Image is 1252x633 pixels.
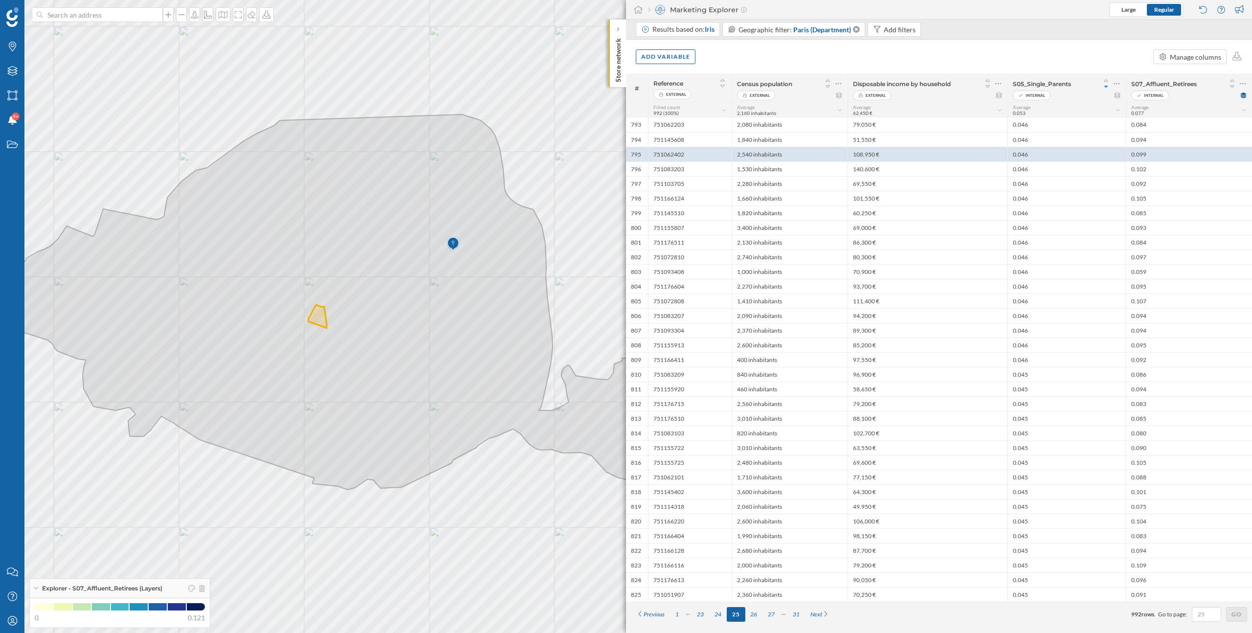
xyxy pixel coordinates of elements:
div: 0.097 [1126,249,1252,264]
div: 751145510 [648,205,732,220]
div: 2,560 inhabitants [732,396,848,411]
div: 58,650 € [848,382,1007,396]
span: 9+ [13,112,19,121]
div: 2,090 inhabitants [732,308,848,323]
span: 820 [631,518,641,525]
div: 0.046 [1007,147,1126,161]
div: 94,200 € [848,308,1007,323]
div: 751062402 [648,147,732,161]
div: 0.045 [1007,426,1126,440]
div: Results based on: [652,24,715,34]
div: 2,280 inhabitants [732,176,848,191]
div: 0.109 [1126,558,1252,572]
span: Internal [1026,90,1045,100]
span: 0.053 [1013,110,1026,116]
div: 751166404 [648,528,732,543]
span: S05_Single_Parents [1013,80,1071,88]
div: 89,300 € [848,323,1007,338]
span: 823 [631,562,641,569]
span: 2,160 inhabitants [737,110,776,116]
div: 751176613 [648,572,732,587]
div: 0.091 [1126,587,1252,602]
div: 0.045 [1007,572,1126,587]
span: 795 [631,151,641,158]
span: 801 [631,239,641,247]
div: 0.086 [1126,367,1252,382]
div: 751072810 [648,249,732,264]
span: 818 [631,488,641,496]
div: 751083207 [648,308,732,323]
div: 751062101 [648,470,732,484]
div: 751155725 [648,455,732,470]
div: 1,410 inhabitants [732,294,848,308]
div: 0.046 [1007,220,1126,235]
div: 0.046 [1007,264,1126,279]
div: 0.080 [1126,426,1252,440]
img: Geoblink Logo [6,7,19,27]
div: 751176604 [648,279,732,294]
div: 2,680 inhabitants [732,543,848,558]
span: 813 [631,415,641,423]
div: 751145402 [648,484,732,499]
span: 794 [631,136,641,144]
div: 2,540 inhabitants [732,147,848,161]
span: 803 [631,268,641,276]
div: 751166128 [648,543,732,558]
div: 1,710 inhabitants [732,470,848,484]
div: 751072808 [648,294,732,308]
div: 0.046 [1007,338,1126,352]
span: 810 [631,371,641,379]
div: 0.045 [1007,587,1126,602]
div: 751083203 [648,161,732,176]
div: 2,480 inhabitants [732,455,848,470]
span: 815 [631,444,641,452]
div: 1,840 inhabitants [732,132,848,147]
div: 3,010 inhabitants [732,440,848,455]
div: 0.093 [1126,220,1252,235]
span: 804 [631,283,641,291]
span: Census population [737,80,792,88]
div: 2,060 inhabitants [732,499,848,514]
span: External [750,90,770,100]
div: 751145608 [648,132,732,147]
div: 751166116 [648,558,732,572]
div: 2,360 inhabitants [732,587,848,602]
div: 0.096 [1126,572,1252,587]
span: 62,450 € [853,110,872,116]
div: 98,150 € [848,528,1007,543]
span: Regular [1154,6,1174,13]
div: 0.084 [1126,235,1252,249]
div: 0.045 [1007,514,1126,528]
span: 799 [631,209,641,217]
div: 1,990 inhabitants [732,528,848,543]
span: 797 [631,180,641,188]
div: 0.092 [1126,352,1252,367]
div: 0.045 [1007,396,1126,411]
div: 0.046 [1007,249,1126,264]
span: . [1154,610,1156,618]
div: 0.088 [1126,470,1252,484]
div: 0.095 [1126,279,1252,294]
div: 1,530 inhabitants [732,161,848,176]
div: 0.046 [1007,176,1126,191]
div: 80,300 € [848,249,1007,264]
div: 87,700 € [848,543,1007,558]
div: 0.099 [1126,147,1252,161]
div: 0.045 [1007,470,1126,484]
span: Disposable income by household [853,80,951,88]
span: Average [737,104,755,110]
div: Add filters [884,24,916,35]
span: External [866,90,886,100]
div: 140,600 € [848,161,1007,176]
span: External [666,90,686,99]
div: 400 inhabitants [732,352,848,367]
div: 0.094 [1126,132,1252,147]
span: Reference [653,80,683,87]
div: 90,050 € [848,572,1007,587]
span: 825 [631,591,641,599]
div: 0.090 [1126,440,1252,455]
div: 70,900 € [848,264,1007,279]
div: 0.094 [1126,308,1252,323]
div: 751155920 [648,382,732,396]
div: 0.094 [1126,543,1252,558]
